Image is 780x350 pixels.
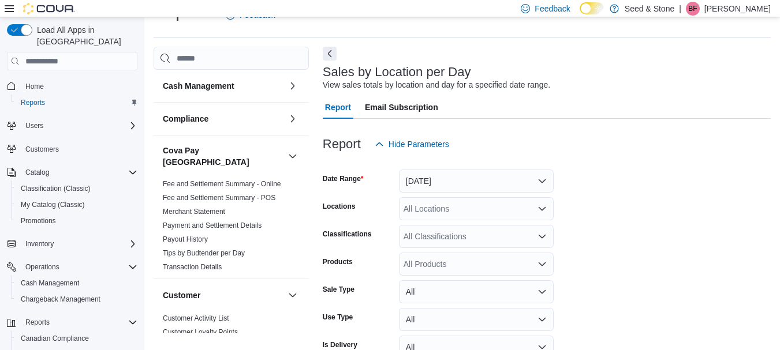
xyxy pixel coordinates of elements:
[323,174,364,183] label: Date Range
[163,289,283,301] button: Customer
[21,142,137,156] span: Customers
[2,236,142,252] button: Inventory
[16,198,137,212] span: My Catalog (Classic)
[21,78,137,93] span: Home
[16,182,95,195] a: Classification (Classic)
[2,164,142,180] button: Catalog
[538,232,547,241] button: Open list of options
[286,149,300,163] button: Cova Pay [GEOGRAPHIC_DATA]
[580,2,604,14] input: Dark Mode
[21,119,48,133] button: Users
[163,179,281,189] span: Fee and Settlement Summary - Online
[323,285,354,294] label: Sale Type
[25,168,49,177] span: Catalog
[163,328,238,336] a: Customer Loyalty Points
[163,80,234,92] h3: Cash Management
[154,177,309,279] div: Cova Pay [GEOGRAPHIC_DATA]
[12,275,142,291] button: Cash Management
[538,204,547,213] button: Open list of options
[286,288,300,302] button: Customer
[12,330,142,347] button: Canadian Compliance
[21,98,45,107] span: Reports
[21,315,137,329] span: Reports
[688,2,697,16] span: BF
[163,235,208,244] span: Payout History
[679,2,681,16] p: |
[12,291,142,307] button: Chargeback Management
[2,77,142,94] button: Home
[16,198,89,212] a: My Catalog (Classic)
[580,14,580,15] span: Dark Mode
[323,229,372,239] label: Classifications
[163,249,245,258] span: Tips by Budtender per Day
[163,235,208,243] a: Payout History
[704,2,771,16] p: [PERSON_NAME]
[163,289,200,301] h3: Customer
[325,96,351,119] span: Report
[370,133,454,156] button: Hide Parameters
[323,79,550,91] div: View sales totals by location and day for a specified date range.
[323,202,356,211] label: Locations
[16,276,137,290] span: Cash Management
[16,332,94,345] a: Canadian Compliance
[25,318,50,327] span: Reports
[12,180,142,197] button: Classification (Classic)
[25,239,54,249] span: Inventory
[323,257,353,266] label: Products
[323,65,471,79] h3: Sales by Location per Day
[163,80,283,92] button: Cash Management
[16,96,50,110] a: Reports
[16,96,137,110] span: Reports
[163,263,222,271] a: Transaction Details
[2,118,142,134] button: Users
[538,259,547,269] button: Open list of options
[163,328,238,337] span: Customer Loyalty Points
[163,221,262,230] span: Payment and Settlement Details
[25,262,59,272] span: Operations
[25,121,43,130] span: Users
[21,165,54,179] button: Catalog
[399,170,554,193] button: [DATE]
[16,214,61,228] a: Promotions
[16,292,137,306] span: Chargeback Management
[163,208,225,216] a: Merchant Statement
[21,165,137,179] span: Catalog
[2,259,142,275] button: Operations
[21,260,64,274] button: Operations
[163,193,275,202] span: Fee and Settlement Summary - POS
[389,138,449,150] span: Hide Parameters
[21,315,54,329] button: Reports
[163,145,283,168] button: Cova Pay [GEOGRAPHIC_DATA]
[163,207,225,216] span: Merchant Statement
[2,141,142,157] button: Customers
[163,221,262,229] a: Payment and Settlement Details
[16,214,137,228] span: Promotions
[21,279,79,288] span: Cash Management
[25,145,59,154] span: Customers
[399,308,554,331] button: All
[163,113,208,125] h3: Compliance
[21,200,85,209] span: My Catalog (Classic)
[21,119,137,133] span: Users
[21,142,64,156] a: Customers
[686,2,700,16] div: Brian Furman
[21,334,89,343] span: Canadian Compliance
[286,112,300,126] button: Compliance
[12,95,142,111] button: Reports
[163,314,229,322] a: Customer Activity List
[16,332,137,345] span: Canadian Compliance
[32,24,137,47] span: Load All Apps in [GEOGRAPHIC_DATA]
[25,82,44,91] span: Home
[163,113,283,125] button: Compliance
[21,237,58,251] button: Inventory
[12,213,142,229] button: Promotions
[16,276,84,290] a: Cash Management
[2,314,142,330] button: Reports
[365,96,438,119] span: Email Subscription
[21,237,137,251] span: Inventory
[163,262,222,272] span: Transaction Details
[323,137,361,151] h3: Report
[21,260,137,274] span: Operations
